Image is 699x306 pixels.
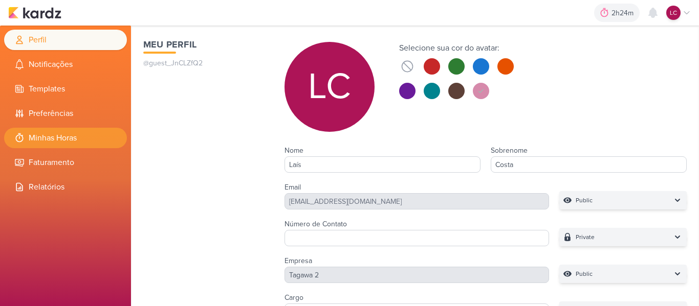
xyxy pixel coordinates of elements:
button: Private [559,228,687,246]
li: Perfil [4,30,127,50]
label: Email [285,183,301,192]
p: Public [576,195,593,205]
li: Relatórios [4,177,127,197]
li: Preferências [4,103,127,124]
img: kardz.app [8,7,61,19]
li: Minhas Horas [4,128,127,148]
label: Sobrenome [491,146,528,155]
h1: Meu Perfil [143,38,264,52]
li: Faturamento [4,152,127,173]
label: Empresa [285,256,312,265]
p: Public [576,269,593,279]
div: 2h24m [611,8,637,18]
div: Laís Costa [285,42,375,132]
label: Nome [285,146,303,155]
p: @guest_JnCLZfQ2 [143,58,264,68]
p: Private [576,232,595,242]
p: LC [308,68,351,105]
button: Public [559,265,687,283]
li: Notificações [4,54,127,75]
label: Número de Contato [285,220,347,228]
div: [EMAIL_ADDRESS][DOMAIN_NAME] [285,193,550,209]
div: Selecione sua cor do avatar: [399,42,514,54]
li: Templates [4,79,127,99]
div: Laís Costa [666,6,681,20]
p: LC [670,8,677,17]
label: Cargo [285,293,303,302]
button: Public [559,191,687,209]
